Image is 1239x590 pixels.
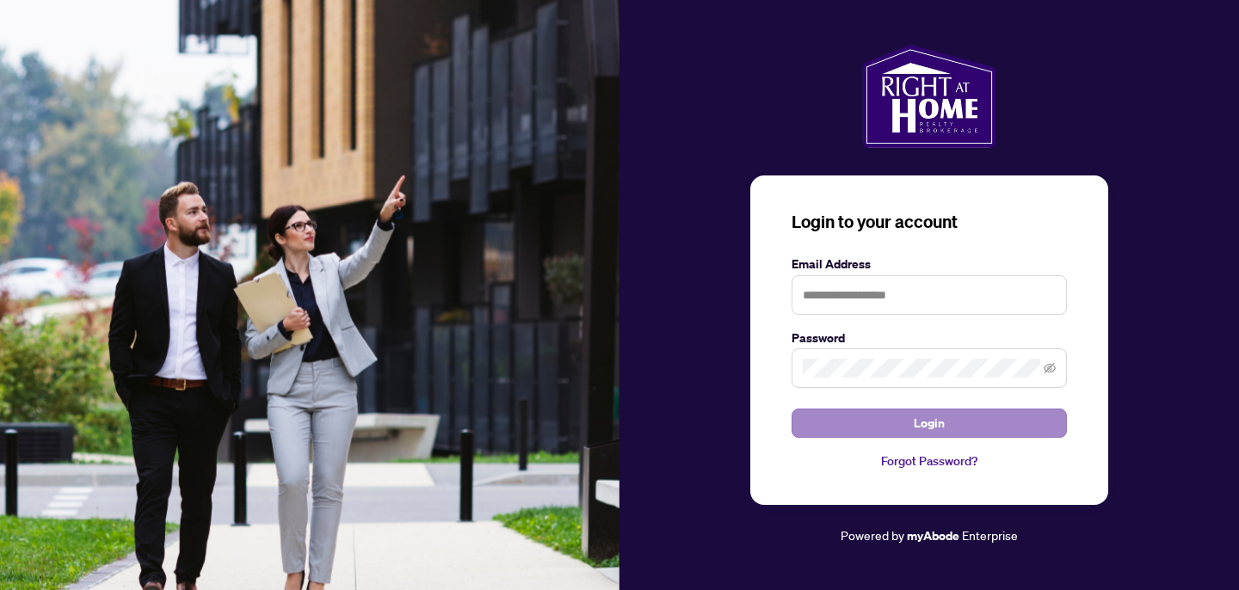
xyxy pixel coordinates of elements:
[792,210,1067,234] h3: Login to your account
[792,255,1067,273] label: Email Address
[862,45,996,148] img: ma-logo
[914,409,945,437] span: Login
[841,527,904,543] span: Powered by
[792,329,1067,347] label: Password
[1044,362,1056,374] span: eye-invisible
[907,526,959,545] a: myAbode
[792,452,1067,470] a: Forgot Password?
[792,409,1067,438] button: Login
[962,527,1018,543] span: Enterprise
